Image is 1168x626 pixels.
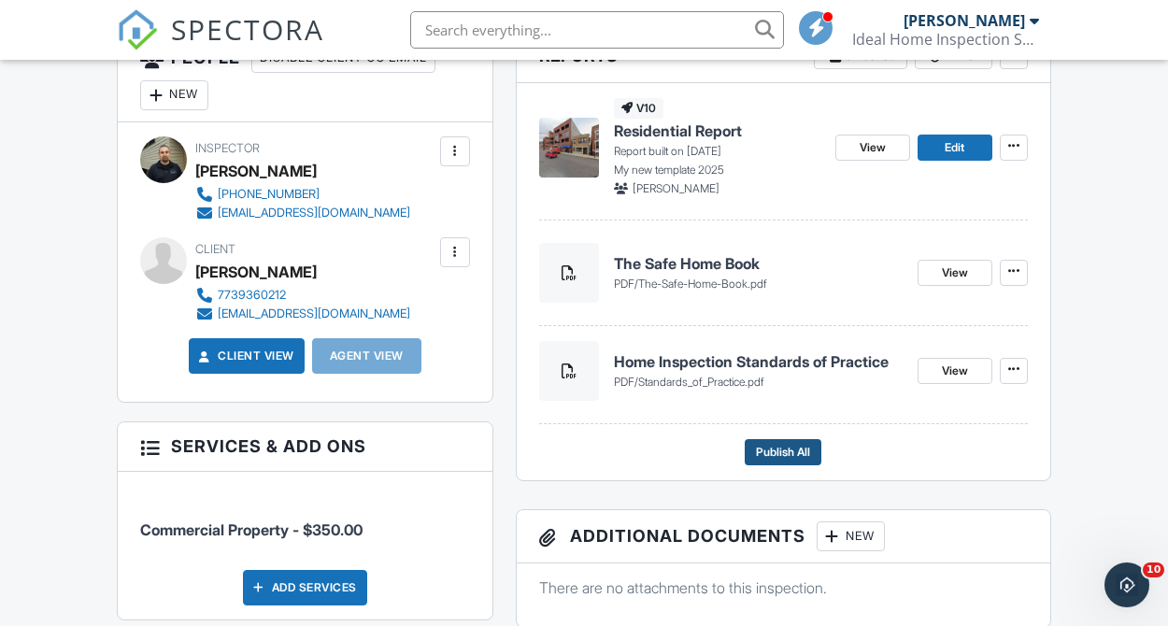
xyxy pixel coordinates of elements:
a: [EMAIL_ADDRESS][DOMAIN_NAME] [195,204,410,222]
h3: People [118,32,492,122]
a: SPECTORA [117,25,324,64]
a: [EMAIL_ADDRESS][DOMAIN_NAME] [195,305,410,323]
a: 7739360212 [195,286,410,305]
div: Ideal Home Inspection Services, LLC [852,30,1039,49]
div: New [817,521,885,551]
div: [PERSON_NAME] [904,11,1025,30]
a: Client View [195,347,294,365]
a: [PHONE_NUMBER] [195,185,410,204]
p: There are no attachments to this inspection. [539,577,1028,598]
div: [EMAIL_ADDRESS][DOMAIN_NAME] [218,206,410,221]
span: 10 [1143,562,1164,577]
div: [EMAIL_ADDRESS][DOMAIN_NAME] [218,306,410,321]
span: Inspector [195,141,260,155]
div: [PHONE_NUMBER] [218,187,320,202]
input: Search everything... [410,11,784,49]
h3: Services & Add ons [118,422,492,471]
li: Service: Commercial Property [140,486,470,555]
iframe: Intercom live chat [1104,562,1149,607]
span: SPECTORA [171,9,324,49]
div: Add Services [243,570,367,605]
span: Client [195,242,235,256]
div: New [140,80,208,110]
img: The Best Home Inspection Software - Spectora [117,9,158,50]
div: [PERSON_NAME] [195,157,317,185]
h3: Additional Documents [517,510,1050,563]
div: 7739360212 [218,288,286,303]
span: Commercial Property - $350.00 [140,520,363,539]
div: [PERSON_NAME] [195,258,317,286]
